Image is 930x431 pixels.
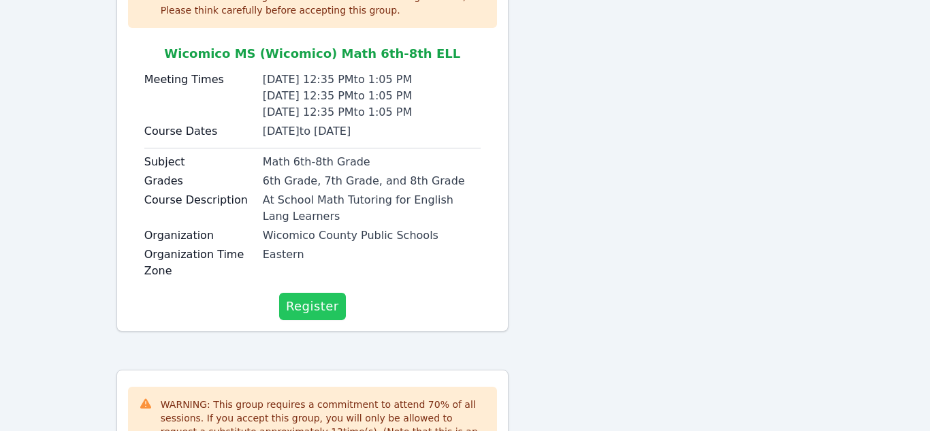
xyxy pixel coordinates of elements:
span: Wicomico MS (Wicomico) Math 6th-8th ELL [164,46,460,61]
div: [DATE] 12:35 PM to 1:05 PM [263,104,481,121]
div: Wicomico County Public Schools [263,227,481,244]
div: [DATE] 12:35 PM to 1:05 PM [263,88,481,104]
div: 6th Grade, 7th Grade, and 8th Grade [263,173,481,189]
label: Subject [144,154,255,170]
label: Course Description [144,192,255,208]
label: Organization Time Zone [144,246,255,279]
label: Grades [144,173,255,189]
span: Register [286,297,339,316]
div: Eastern [263,246,481,263]
div: Math 6th-8th Grade [263,154,481,170]
label: Course Dates [144,123,255,140]
label: Meeting Times [144,71,255,88]
label: Organization [144,227,255,244]
div: [DATE] 12:35 PM to 1:05 PM [263,71,481,88]
button: Register [279,293,346,320]
div: At School Math Tutoring for English Lang Learners [263,192,481,225]
div: [DATE] to [DATE] [263,123,481,140]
